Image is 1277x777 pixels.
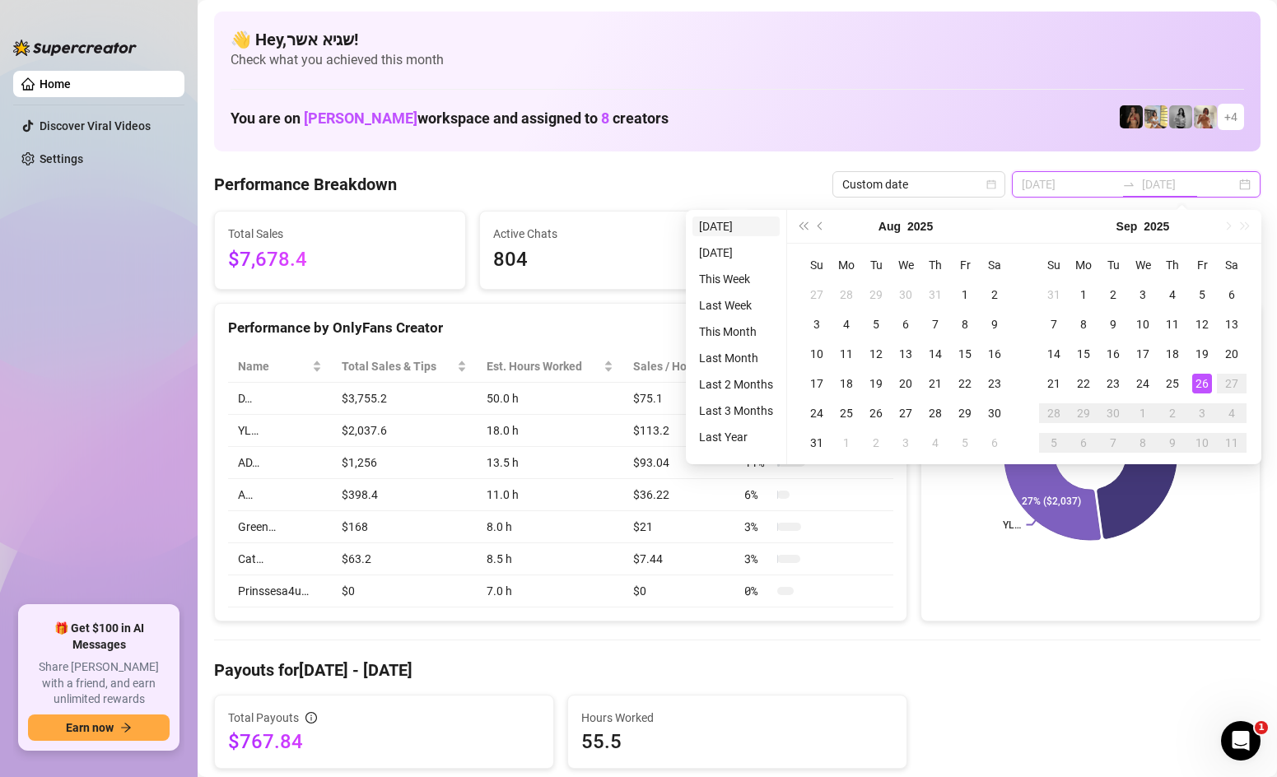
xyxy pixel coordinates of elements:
[692,348,780,368] li: Last Month
[832,250,861,280] th: Mo
[920,369,950,398] td: 2025-08-21
[28,714,170,741] button: Earn nowarrow-right
[866,344,886,364] div: 12
[1133,374,1153,393] div: 24
[332,479,478,511] td: $398.4
[832,369,861,398] td: 2025-08-18
[1044,285,1064,305] div: 31
[1217,428,1247,458] td: 2025-10-11
[692,375,780,394] li: Last 2 Months
[1222,344,1242,364] div: 20
[891,250,920,280] th: We
[985,374,1004,393] div: 23
[1003,519,1021,531] text: YL…
[1192,374,1212,393] div: 26
[228,317,893,339] div: Performance by OnlyFans Creator
[692,269,780,289] li: This Week
[950,250,980,280] th: Fr
[861,339,891,369] td: 2025-08-12
[477,415,623,447] td: 18.0 h
[1098,398,1128,428] td: 2025-09-30
[1222,403,1242,423] div: 4
[980,369,1009,398] td: 2025-08-23
[1163,374,1182,393] div: 25
[802,398,832,428] td: 2025-08-24
[925,403,945,423] div: 28
[879,210,901,243] button: Choose a month
[214,173,397,196] h4: Performance Breakdown
[1158,309,1187,339] td: 2025-09-11
[601,109,609,127] span: 8
[214,658,1261,682] h4: Payouts for [DATE] - [DATE]
[955,433,975,453] div: 5
[623,383,734,415] td: $75.1
[493,225,717,243] span: Active Chats
[985,403,1004,423] div: 30
[891,309,920,339] td: 2025-08-06
[1217,369,1247,398] td: 2025-09-27
[1224,108,1237,126] span: + 4
[925,344,945,364] div: 14
[920,428,950,458] td: 2025-09-04
[332,447,478,479] td: $1,256
[228,543,332,575] td: Cat…
[692,322,780,342] li: This Month
[832,428,861,458] td: 2025-09-01
[986,179,996,189] span: calendar
[802,369,832,398] td: 2025-08-17
[1128,309,1158,339] td: 2025-09-10
[1158,280,1187,309] td: 2025-09-04
[832,398,861,428] td: 2025-08-25
[802,339,832,369] td: 2025-08-10
[1158,398,1187,428] td: 2025-10-02
[896,344,916,364] div: 13
[807,403,827,423] div: 24
[837,314,856,334] div: 4
[920,250,950,280] th: Th
[692,216,780,236] li: [DATE]
[980,398,1009,428] td: 2025-08-30
[802,250,832,280] th: Su
[925,374,945,393] div: 21
[228,244,452,276] span: $7,678.4
[1163,433,1182,453] div: 9
[980,280,1009,309] td: 2025-08-02
[40,152,83,165] a: Settings
[1222,314,1242,334] div: 13
[1163,314,1182,334] div: 11
[477,511,623,543] td: 8.0 h
[950,280,980,309] td: 2025-08-01
[477,575,623,607] td: 7.0 h
[861,369,891,398] td: 2025-08-19
[1116,210,1138,243] button: Choose a month
[1039,369,1069,398] td: 2025-09-21
[1122,178,1135,191] span: to
[1222,374,1242,393] div: 27
[1187,369,1217,398] td: 2025-09-26
[581,709,893,727] span: Hours Worked
[925,314,945,334] div: 7
[1044,374,1064,393] div: 21
[1069,280,1098,309] td: 2025-09-01
[1194,105,1217,128] img: Green
[1069,339,1098,369] td: 2025-09-15
[807,344,827,364] div: 10
[1222,285,1242,305] div: 6
[832,309,861,339] td: 2025-08-04
[896,433,916,453] div: 3
[1074,314,1093,334] div: 8
[1039,339,1069,369] td: 2025-09-14
[1133,344,1153,364] div: 17
[861,398,891,428] td: 2025-08-26
[832,280,861,309] td: 2025-07-28
[907,210,933,243] button: Choose a year
[1103,285,1123,305] div: 2
[40,77,71,91] a: Home
[1103,433,1123,453] div: 7
[692,243,780,263] li: [DATE]
[1039,280,1069,309] td: 2025-08-31
[1221,721,1261,761] iframe: Intercom live chat
[1103,374,1123,393] div: 23
[477,383,623,415] td: 50.0 h
[304,109,417,127] span: [PERSON_NAME]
